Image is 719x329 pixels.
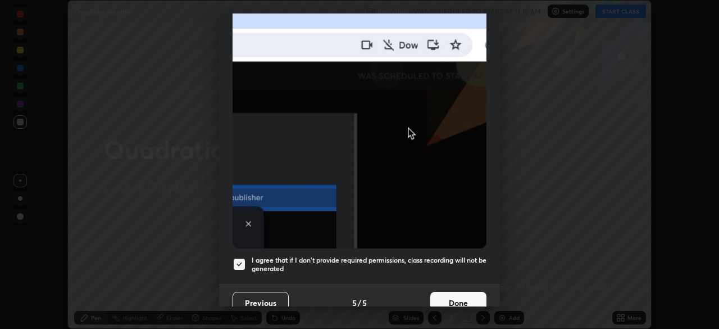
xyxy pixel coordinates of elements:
[233,3,486,249] img: downloads-permission-blocked.gif
[358,297,361,309] h4: /
[233,292,289,314] button: Previous
[430,292,486,314] button: Done
[352,297,357,309] h4: 5
[252,256,486,273] h5: I agree that if I don't provide required permissions, class recording will not be generated
[362,297,367,309] h4: 5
